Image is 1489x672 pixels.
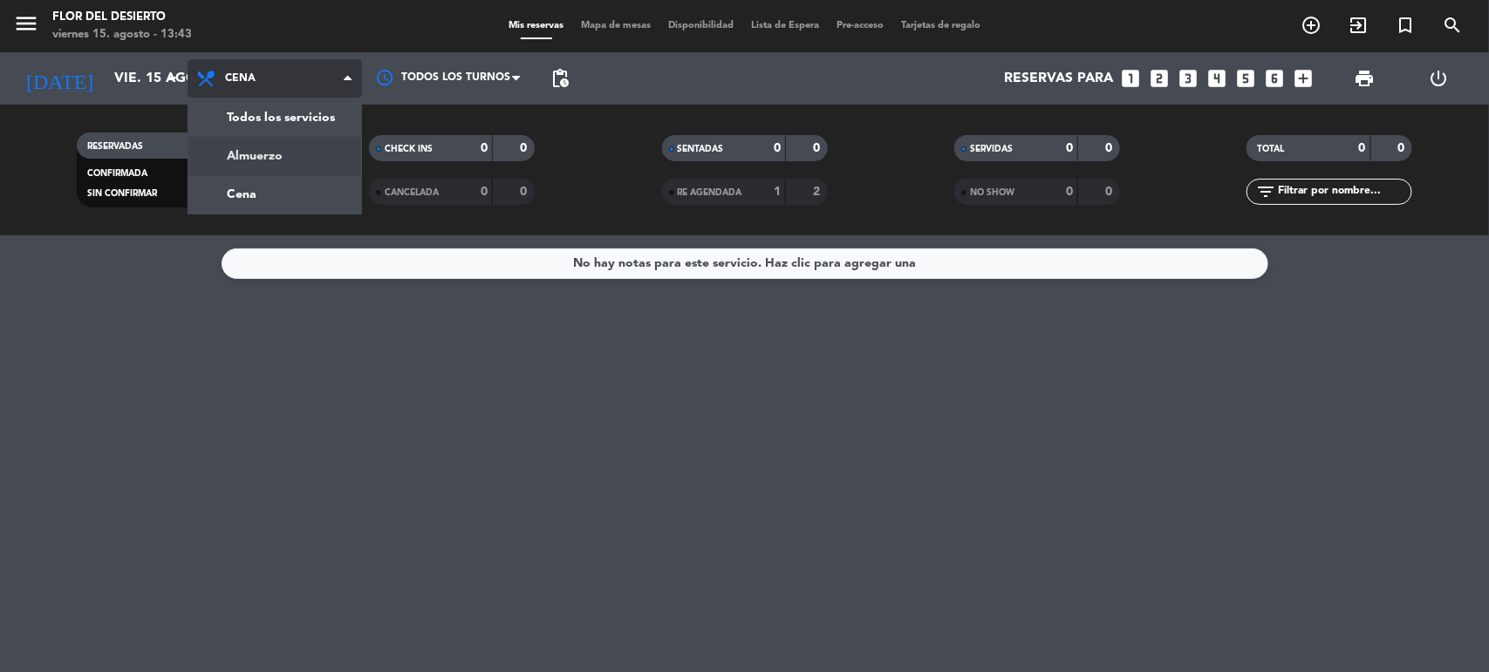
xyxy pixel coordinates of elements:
[52,26,192,44] div: viernes 15. agosto - 13:43
[742,21,828,31] span: Lista de Espera
[385,145,433,153] span: CHECK INS
[573,254,916,274] div: No hay notas para este servicio. Haz clic para agregar una
[1264,67,1287,90] i: looks_6
[1206,67,1229,90] i: looks_4
[1395,15,1416,36] i: turned_in_not
[659,21,742,31] span: Disponibilidad
[188,137,361,175] a: Almuerzo
[481,186,488,198] strong: 0
[521,186,531,198] strong: 0
[162,68,183,89] i: arrow_drop_down
[813,186,823,198] strong: 2
[188,98,361,137] a: Todos los servicios
[1235,67,1258,90] i: looks_5
[678,145,724,153] span: SENTADAS
[813,142,823,154] strong: 0
[481,142,488,154] strong: 0
[188,175,361,214] a: Cena
[500,21,572,31] span: Mis reservas
[1398,142,1409,154] strong: 0
[678,188,742,197] span: RE AGENDADA
[1348,15,1369,36] i: exit_to_app
[892,21,989,31] span: Tarjetas de regalo
[774,186,781,198] strong: 1
[87,189,157,198] span: SIN CONFIRMAR
[1120,67,1143,90] i: looks_one
[13,10,39,37] i: menu
[385,188,439,197] span: CANCELADA
[828,21,892,31] span: Pre-acceso
[13,59,106,98] i: [DATE]
[1105,186,1116,198] strong: 0
[1066,142,1073,154] strong: 0
[572,21,659,31] span: Mapa de mesas
[1178,67,1200,90] i: looks_3
[1255,181,1276,202] i: filter_list
[1005,71,1114,87] span: Reservas para
[774,142,781,154] strong: 0
[1293,67,1315,90] i: add_box
[52,9,192,26] div: FLOR DEL DESIERTO
[1257,145,1284,153] span: TOTAL
[1105,142,1116,154] strong: 0
[1066,186,1073,198] strong: 0
[1149,67,1171,90] i: looks_two
[13,10,39,43] button: menu
[970,188,1014,197] span: NO SHOW
[87,142,143,151] span: RESERVADAS
[1301,15,1322,36] i: add_circle_outline
[87,169,147,178] span: CONFIRMADA
[1402,52,1476,105] div: LOG OUT
[1359,142,1366,154] strong: 0
[1354,68,1375,89] span: print
[1442,15,1463,36] i: search
[1428,68,1449,89] i: power_settings_new
[225,72,256,85] span: Cena
[970,145,1013,153] span: SERVIDAS
[1276,182,1411,201] input: Filtrar por nombre...
[550,68,570,89] span: pending_actions
[521,142,531,154] strong: 0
